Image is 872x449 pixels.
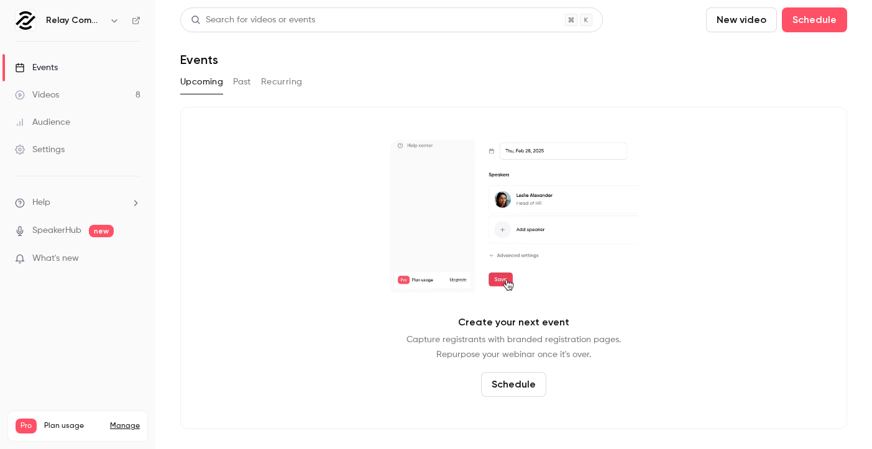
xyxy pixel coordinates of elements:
[261,72,303,92] button: Recurring
[32,224,81,237] a: SpeakerHub
[46,14,104,27] h6: Relay Commerce
[180,52,218,67] h1: Events
[481,372,546,397] button: Schedule
[406,332,621,362] p: Capture registrants with branded registration pages. Repurpose your webinar once it's over.
[16,11,35,30] img: Relay Commerce
[15,143,65,156] div: Settings
[706,7,777,32] button: New video
[44,421,103,431] span: Plan usage
[191,14,315,27] div: Search for videos or events
[126,253,140,265] iframe: Noticeable Trigger
[16,419,37,433] span: Pro
[15,116,70,129] div: Audience
[458,315,569,330] p: Create your next event
[233,72,251,92] button: Past
[15,196,140,209] li: help-dropdown-opener
[15,89,59,101] div: Videos
[89,225,114,237] span: new
[180,72,223,92] button: Upcoming
[32,252,79,265] span: What's new
[32,196,50,209] span: Help
[782,7,847,32] button: Schedule
[15,61,58,74] div: Events
[110,421,140,431] a: Manage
